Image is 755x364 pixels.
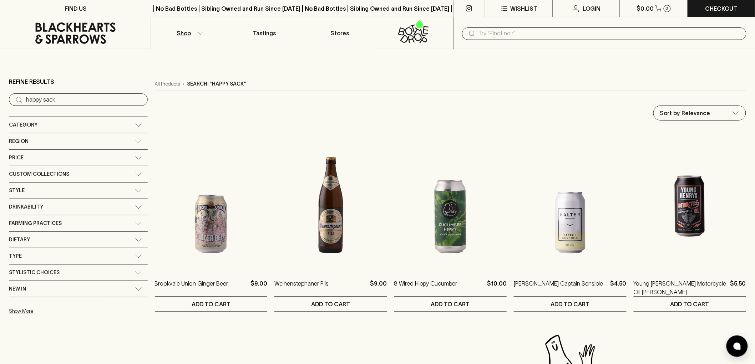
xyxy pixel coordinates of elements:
p: Search: "happy sack" [187,80,247,88]
p: Refine Results [9,77,54,86]
a: Young [PERSON_NAME] Motorcycle Oil [PERSON_NAME] [634,279,728,296]
button: ADD TO CART [514,297,626,311]
div: Category [9,117,148,133]
input: Try "Pinot noir" [479,28,741,39]
span: New In [9,284,26,293]
button: ADD TO CART [274,297,387,311]
p: 0 [666,6,669,10]
a: All Products [155,80,180,88]
a: 8 Wired Hippy Cucumber [394,279,457,296]
span: Region [9,137,29,146]
p: Login [583,4,601,13]
span: Drinkability [9,202,43,211]
a: Stores [302,17,377,49]
img: bubble-icon [734,343,741,350]
span: Stylistic Choices [9,268,60,277]
span: Category [9,121,37,129]
div: Region [9,133,148,149]
span: Dietary [9,235,30,244]
div: Drinkability [9,199,148,215]
div: Farming Practices [9,215,148,231]
p: $10.00 [487,279,507,296]
input: Try “Pinot noir” [26,94,142,106]
button: Show More [9,304,102,318]
p: Checkout [705,4,738,13]
img: Brookvale Union Ginger Beer [155,144,267,268]
span: Price [9,153,24,162]
p: ADD TO CART [192,300,230,308]
p: $5.50 [730,279,746,296]
span: Custom Collections [9,170,69,179]
img: 8 Wired Hippy Cucumber [394,144,507,268]
p: ADD TO CART [431,300,470,308]
a: Weihenstephaner Pils [274,279,329,296]
p: ADD TO CART [670,300,709,308]
img: Young Henrys Motorcycle Oil Hoppy Porter [634,144,746,268]
a: Brookvale Union Ginger Beer [155,279,228,296]
p: $4.50 [610,279,627,296]
button: ADD TO CART [394,297,507,311]
p: Wishlist [510,4,537,13]
p: Shop [177,29,191,37]
span: Farming Practices [9,219,62,228]
p: › [183,80,184,88]
div: Price [9,150,148,166]
a: Tastings [227,17,302,49]
p: FIND US [65,4,87,13]
img: Balter Captain Sensible [514,144,626,268]
p: Stores [331,29,349,37]
p: ADD TO CART [311,300,350,308]
div: Type [9,248,148,264]
div: Sort by Relevance [654,106,746,120]
p: $0.00 [637,4,654,13]
div: New In [9,281,148,297]
div: Style [9,183,148,199]
p: ADD TO CART [551,300,589,308]
p: $9.00 [250,279,267,296]
p: $9.00 [370,279,387,296]
span: Style [9,186,25,195]
button: ADD TO CART [155,297,267,311]
div: Stylistic Choices [9,265,148,281]
p: Sort by Relevance [660,109,710,117]
div: Dietary [9,232,148,248]
button: ADD TO CART [634,297,746,311]
span: Type [9,252,22,261]
p: Tastings [253,29,276,37]
a: [PERSON_NAME] Captain Sensible [514,279,603,296]
img: Weihenstephaner Pils [274,144,387,268]
button: Shop [151,17,227,49]
div: Custom Collections [9,166,148,182]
